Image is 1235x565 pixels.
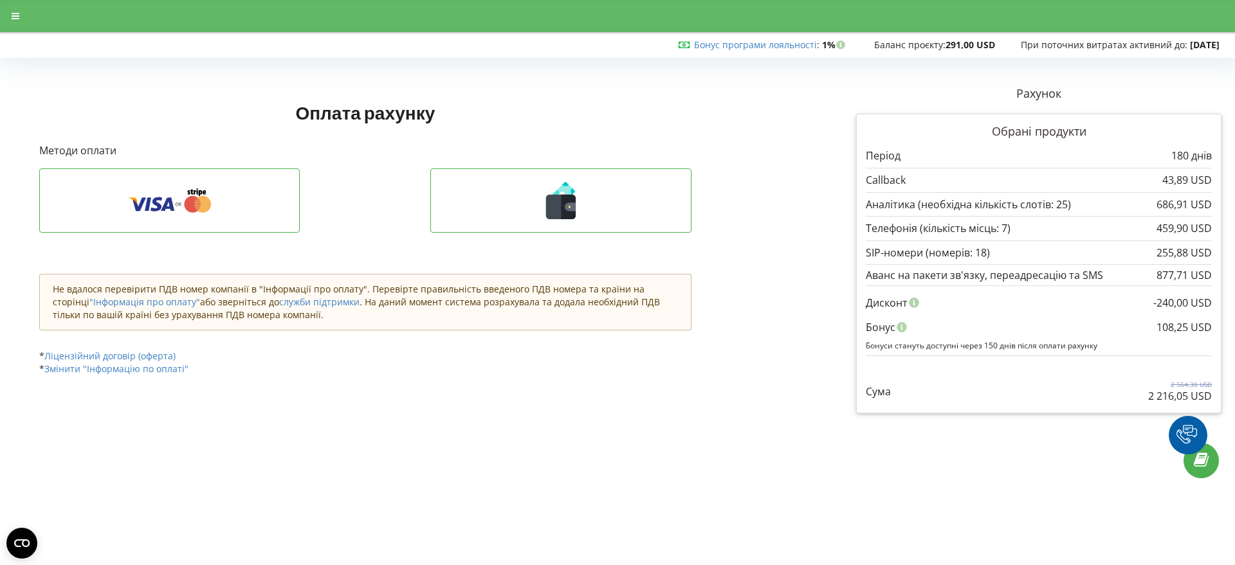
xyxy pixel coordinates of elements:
p: Рахунок [856,85,1221,102]
p: Обрані продукти [866,123,1212,140]
div: 108,25 USD [1157,315,1212,339]
p: Період [866,148,901,163]
a: Ліцензійний договір (оферта) [44,350,176,362]
p: 2 216,05 USD [1148,389,1212,404]
p: 255,88 USD [1157,246,1212,260]
span: При поточних витратах активний до: [1021,39,1187,51]
strong: 291,00 USD [946,39,995,51]
p: SIP-номери (номерів: 18) [866,246,990,260]
strong: [DATE] [1190,39,1220,51]
p: Аналітика (необхідна кількість слотів: 25) [866,197,1071,212]
div: 877,71 USD [1157,269,1212,281]
p: 180 днів [1171,148,1212,163]
p: 43,89 USD [1162,173,1212,188]
p: Callback [866,173,906,188]
a: Змінити "Інформацію по оплаті" [44,363,188,375]
div: Аванс на пакети зв'язку, переадресацію та SMS [866,269,1212,281]
p: Телефонія (кількість місць: 7) [866,221,1011,236]
div: Не вдалося перевірити ПДВ номер компанії в "Інформації про оплату". Перевірте правильність введен... [39,274,691,330]
p: Методи оплати [39,143,691,158]
h1: Оплата рахунку [39,101,691,124]
div: -240,00 USD [1153,291,1212,315]
a: Бонус програми лояльності [694,39,817,51]
span: Баланс проєкту: [874,39,946,51]
div: Бонус [866,315,1212,339]
p: Сума [866,384,891,399]
button: Open CMP widget [6,528,37,559]
p: 2 564,30 USD [1148,380,1212,389]
a: служби підтримки [279,296,360,308]
strong: 1% [822,39,848,51]
p: 686,91 USD [1157,197,1212,212]
p: 459,90 USD [1157,221,1212,236]
a: "Інформація про оплату" [89,296,200,308]
div: Дисконт [866,291,1212,315]
span: : [694,39,819,51]
p: Бонуси стануть доступні через 150 днів після оплати рахунку [866,340,1212,351]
